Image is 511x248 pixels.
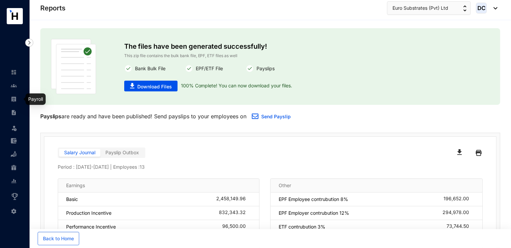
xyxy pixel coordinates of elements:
img: dropdown-black.8e83cc76930a90b1a4fdb6d089b7bf3a.svg [490,7,498,9]
p: Performance Incentive [66,223,116,230]
p: Basic [66,196,78,203]
li: Expenses [5,134,21,148]
li: Reports [5,174,21,188]
span: Download Files [137,83,172,90]
div: 73,744.50 [447,223,474,230]
img: email.a35e10f87340586329067f518280dd4d.svg [252,114,259,119]
img: loan-unselected.d74d20a04637f2d15ab5.svg [11,151,17,157]
span: Back to Home [43,235,74,242]
li: Contracts [5,106,21,119]
div: 2,458,149.96 [216,196,251,203]
span: DC [477,5,485,11]
button: Euro Substrates (Pvt) Ltd [387,1,471,15]
div: 96,500.00 [222,223,251,230]
img: publish-paper.61dc310b45d86ac63453e08fbc6f32f2.svg [51,39,96,94]
p: are ready and have been published! Send payslips to your employees on [40,112,246,120]
div: 832,343.32 [219,210,251,216]
p: Period : [DATE] - [DATE] | Employees : 13 [58,164,483,170]
button: Send Payslip [246,110,296,124]
p: EPF/ETF File [193,65,223,73]
p: Other [279,182,291,189]
p: Payslips [40,112,61,120]
img: white-round-correct.82fe2cc7c780f4a5f5076f0407303cee.svg [246,65,254,73]
p: Reports [40,3,65,13]
img: people-unselected.118708e94b43a90eceab.svg [11,83,17,89]
img: nav-icon-right.af6afadce00d159da59955279c43614e.svg [25,39,33,47]
img: award_outlined.f30b2bda3bf6ea1bf3dd.svg [11,193,19,201]
li: Gratuity [5,161,21,174]
button: Back to Home [38,232,79,245]
p: Payslips [254,65,275,73]
img: leave-unselected.2934df6273408c3f84d9.svg [11,125,17,131]
img: white-round-correct.82fe2cc7c780f4a5f5076f0407303cee.svg [185,65,193,73]
img: gratuity-unselected.a8c340787eea3cf492d7.svg [11,165,17,171]
p: Production Incentive [66,210,111,216]
img: contract-unselected.99e2b2107c0a7dd48938.svg [11,110,17,116]
img: settings-unselected.1febfda315e6e19643a1.svg [11,208,17,214]
p: EPF Employer contrubution 12% [279,210,349,216]
span: Salary Journal [64,150,95,155]
img: home-unselected.a29eae3204392db15eaf.svg [11,69,17,75]
p: EPF Employee contrubution 8% [279,196,348,203]
p: The files have been generated successfully! [124,39,417,52]
div: 196,652.00 [444,196,474,203]
div: 294,978.00 [443,210,474,216]
span: Payslip Outbox [105,150,139,155]
p: ETF contrubution 3% [279,223,325,230]
p: 100% Complete! You can now download your files. [178,81,292,91]
li: Loan [5,148,21,161]
img: up-down-arrow.74152d26bf9780fbf563ca9c90304185.svg [463,5,467,11]
li: Home [5,66,21,79]
p: Earnings [66,182,85,189]
li: Contacts [5,79,21,92]
a: Send Payslip [261,114,291,119]
img: black-printer.ae25802fba4fa849f9fa1ebd19a7ed0d.svg [476,148,482,158]
span: Euro Substrates (Pvt) Ltd [392,4,448,12]
img: expense-unselected.2edcf0507c847f3e9e96.svg [11,138,17,144]
li: Payroll [5,92,21,106]
img: black-download.65125d1489207c3b344388237fee996b.svg [457,149,462,155]
img: white-round-correct.82fe2cc7c780f4a5f5076f0407303cee.svg [124,65,132,73]
p: This zip file contains the bulk bank file, EPF, ETF files as well [124,52,417,59]
img: report-unselected.e6a6b4230fc7da01f883.svg [11,178,17,184]
button: Download Files [124,81,178,91]
p: Bank Bulk File [132,65,166,73]
img: payroll-unselected.b590312f920e76f0c668.svg [11,96,17,102]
